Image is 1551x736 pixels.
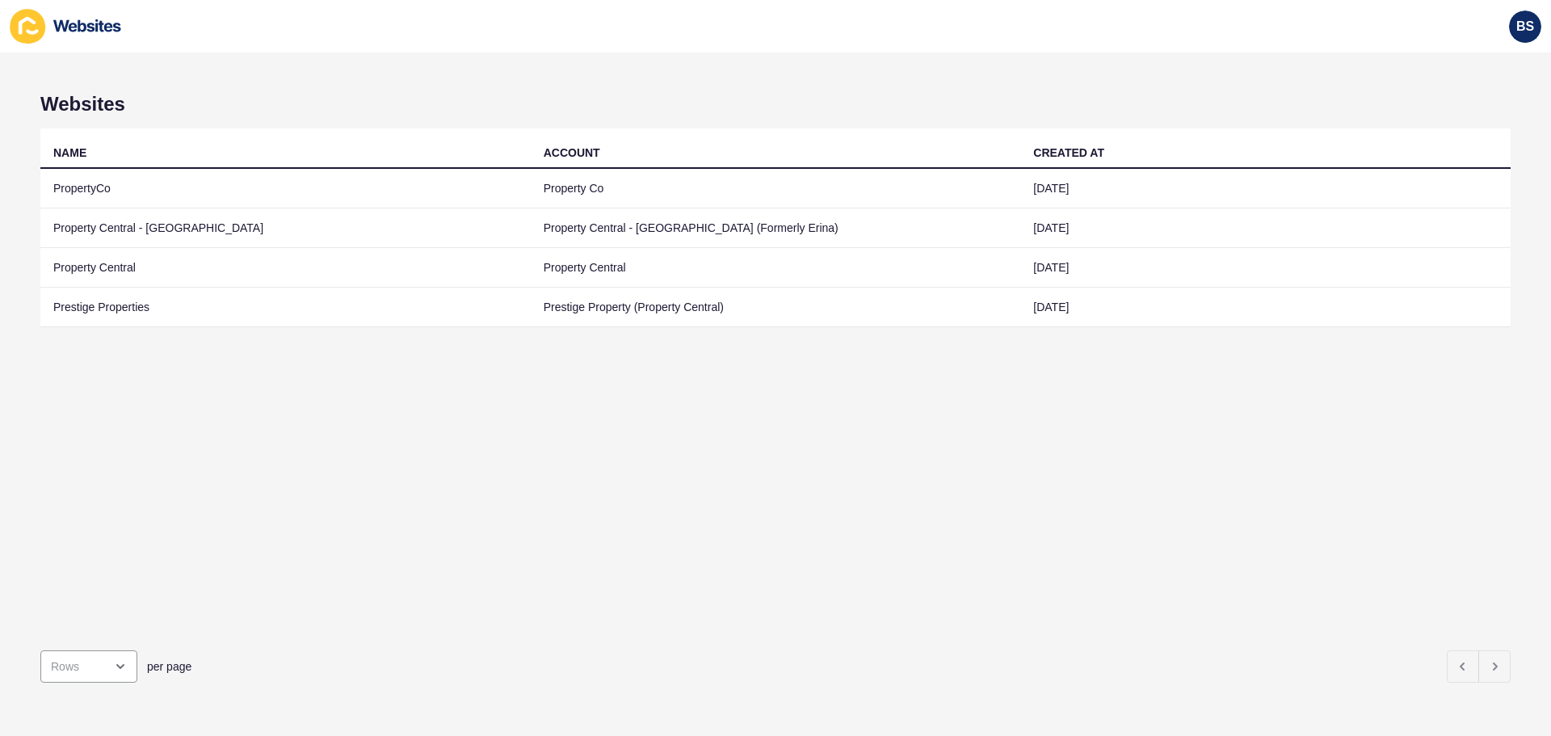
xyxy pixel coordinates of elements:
h1: Websites [40,93,1511,116]
td: Prestige Property (Property Central) [531,288,1021,327]
td: Property Central [40,248,531,288]
td: Prestige Properties [40,288,531,327]
span: per page [147,658,191,675]
div: open menu [40,650,137,683]
td: [DATE] [1020,169,1511,208]
td: [DATE] [1020,208,1511,248]
td: [DATE] [1020,288,1511,327]
td: Property Co [531,169,1021,208]
span: BS [1516,19,1534,35]
td: PropertyCo [40,169,531,208]
div: NAME [53,145,86,161]
td: Property Central - [GEOGRAPHIC_DATA] [40,208,531,248]
div: ACCOUNT [544,145,600,161]
td: [DATE] [1020,248,1511,288]
div: CREATED AT [1033,145,1104,161]
td: Property Central - [GEOGRAPHIC_DATA] (Formerly Erina) [531,208,1021,248]
td: Property Central [531,248,1021,288]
